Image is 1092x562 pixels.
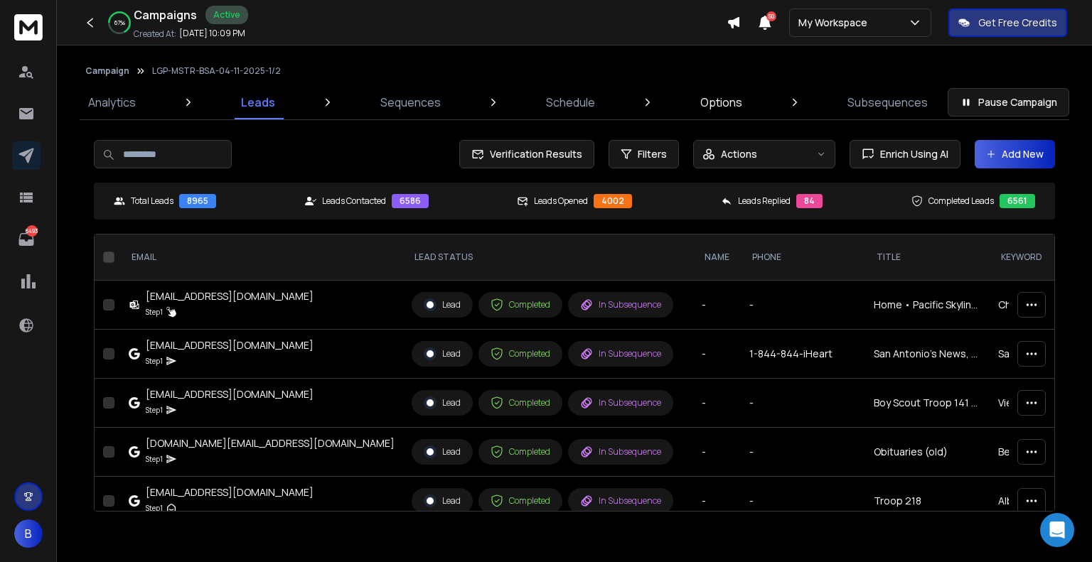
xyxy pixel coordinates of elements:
[134,6,197,23] h1: Campaigns
[741,281,865,330] td: -
[491,396,550,409] div: Completed
[847,94,928,111] p: Subsequences
[693,477,741,526] td: -
[484,147,582,161] span: Verification Results
[146,452,163,466] p: Step 1
[638,147,667,161] span: Filters
[120,234,403,281] th: EMAIL
[146,338,314,352] div: [EMAIL_ADDRESS][DOMAIN_NAME]
[372,85,449,119] a: Sequences
[741,379,865,428] td: -
[134,28,176,40] p: Created At:
[865,379,990,428] td: Boy Scout Troop 141 - [GEOGRAPHIC_DATA], [US_STATE]
[491,445,550,458] div: Completed
[1040,513,1074,547] div: Open Intercom Messenger
[392,194,429,208] div: 6586
[1000,194,1035,208] div: 6561
[865,428,990,477] td: Obituaries (old)
[741,330,865,379] td: 1-844-844-iHeart
[693,379,741,428] td: -
[975,140,1055,168] button: Add New
[146,354,163,368] p: Step 1
[232,85,284,119] a: Leads
[424,347,461,360] div: Lead
[537,85,604,119] a: Schedule
[874,147,948,161] span: Enrich Using AI
[693,330,741,379] td: -
[609,140,679,168] button: Filters
[580,396,661,409] div: In Subsequence
[766,11,776,21] span: 50
[741,234,865,281] th: Phone
[80,85,144,119] a: Analytics
[179,28,245,39] p: [DATE] 10:09 PM
[241,94,275,111] p: Leads
[179,194,216,208] div: 8965
[491,298,550,311] div: Completed
[424,298,461,311] div: Lead
[424,495,461,507] div: Lead
[146,305,163,319] p: Step 1
[580,445,661,458] div: In Subsequence
[146,485,314,499] div: [EMAIL_ADDRESS][DOMAIN_NAME]
[839,85,936,119] a: Subsequences
[146,403,163,417] p: Step 1
[85,65,129,77] button: Campaign
[928,195,994,207] p: Completed Leads
[978,16,1057,30] p: Get Free Credits
[594,194,632,208] div: 4002
[798,16,873,30] p: My Workspace
[146,501,163,515] p: Step 1
[491,347,550,360] div: Completed
[491,495,550,507] div: Completed
[205,6,248,24] div: Active
[700,94,742,111] p: Options
[865,330,990,379] td: San Antonio's News, Traffic and Weather Station
[580,495,661,507] div: In Subsequence
[534,195,588,207] p: Leads Opened
[403,234,693,281] th: LEAD STATUS
[546,94,595,111] p: Schedule
[738,195,791,207] p: Leads Replied
[796,194,823,208] div: 84
[865,281,990,330] td: Home • Pacific Skyline Council
[131,195,173,207] p: Total Leads
[721,147,757,161] p: Actions
[741,428,865,477] td: -
[865,234,990,281] th: title
[322,195,386,207] p: Leads Contacted
[424,396,461,409] div: Lead
[146,387,314,401] div: [EMAIL_ADDRESS][DOMAIN_NAME]
[948,9,1067,37] button: Get Free Credits
[424,445,461,458] div: Lead
[580,298,661,311] div: In Subsequence
[146,289,314,303] div: [EMAIL_ADDRESS][DOMAIN_NAME]
[26,225,38,237] p: 6493
[88,94,136,111] p: Analytics
[850,140,960,168] button: Enrich Using AI
[146,436,395,450] div: [DOMAIN_NAME][EMAIL_ADDRESS][DOMAIN_NAME]
[865,477,990,526] td: Troop 218
[580,347,661,360] div: In Subsequence
[14,519,43,548] button: B
[693,234,741,281] th: NAME
[693,281,741,330] td: -
[948,88,1069,117] button: Pause Campaign
[114,18,125,27] p: 67 %
[459,140,594,168] button: Verification Results
[380,94,441,111] p: Sequences
[12,225,41,254] a: 6493
[152,65,281,77] p: LGP-MSTR-BSA-04-11-2025-1/2
[692,85,751,119] a: Options
[741,477,865,526] td: -
[693,428,741,477] td: -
